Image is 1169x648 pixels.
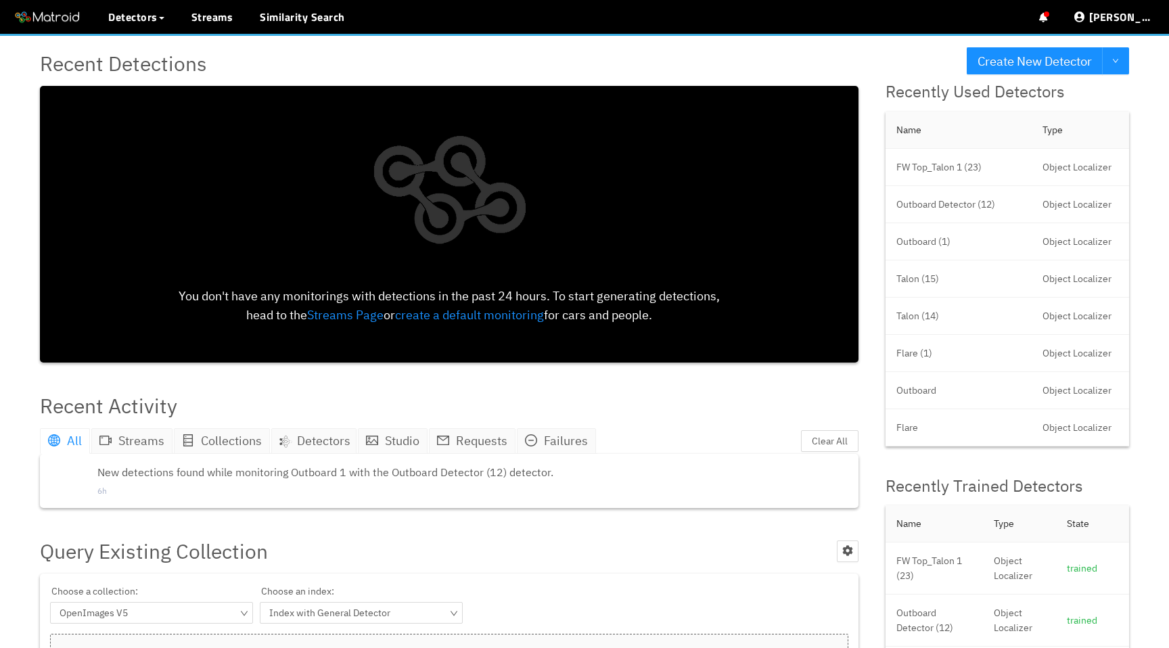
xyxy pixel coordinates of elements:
span: Recent Detections [40,47,207,79]
a: Similarity Search [260,9,345,25]
span: Choose an index: [260,584,463,602]
td: Outboard Detector (12) [886,186,1032,223]
td: Object Localizer [1032,149,1129,186]
span: Detectors [297,432,350,450]
span: 6h [97,485,842,498]
span: for cars and people. [544,307,652,323]
td: Outboard [886,372,1032,409]
div: trained [1067,561,1118,576]
td: Object Localizer [1032,409,1129,446]
div: Recently Trained Detectors [886,473,1129,499]
a: Streams Page [307,307,384,323]
td: Object Localizer [1032,186,1129,223]
a: Streams [191,9,233,25]
a: create a default monitoring [395,307,544,323]
th: Name [886,505,983,542]
span: Studio [385,433,419,448]
img: Matroid logo [14,7,81,28]
span: Detectors [108,9,158,25]
span: You don't have any monitorings with detections in the past 24 hours. To start generating detectio... [179,288,720,323]
button: Clear All [801,430,858,452]
span: global [48,434,60,446]
span: mail [437,434,449,446]
span: video-camera [99,434,112,446]
span: down [1112,57,1119,66]
td: Object Localizer [1032,298,1129,335]
td: Talon (15) [886,260,1032,298]
span: database [182,434,194,446]
div: Recently Used Detectors [886,79,1129,105]
span: Create New Detector [978,51,1092,71]
span: Failures [544,433,588,448]
span: New detections found while monitoring Outboard 1 with the Outboard Detector (12) detector. [97,464,842,481]
th: State [1056,505,1129,542]
span: Index with General Detector [268,603,455,623]
span: Collections [201,433,262,448]
span: minus-circle [525,434,537,446]
td: Outboard Detector (12) [886,595,983,647]
span: Query Existing Collection [40,535,268,567]
td: FW Top_Talon 1 (23) [886,542,983,595]
span: All [67,433,82,448]
span: OpenImages V5 [58,603,245,623]
td: Flare [886,409,1032,446]
td: Object Localizer [983,595,1056,647]
span: picture [366,434,378,446]
span: Choose a collection: [50,584,253,602]
td: Object Localizer [1032,372,1129,409]
button: Create New Detector [967,47,1103,74]
button: down [1102,47,1129,74]
div: trained [1067,613,1118,628]
td: Flare (1) [886,335,1032,372]
span: Streams [118,433,164,448]
span: Requests [456,433,507,448]
td: FW Top_Talon 1 (23) [886,149,1032,186]
td: Object Localizer [983,542,1056,595]
span: Clear All [812,434,848,448]
img: logo_only_white.png [359,96,541,287]
div: Recent Activity [40,390,177,421]
td: Object Localizer [1032,260,1129,298]
td: Object Localizer [1032,335,1129,372]
th: Type [1032,112,1129,149]
th: Name [886,112,1032,149]
th: Type [983,505,1056,542]
span: or [384,307,395,323]
td: Outboard (1) [886,223,1032,260]
td: Talon (14) [886,298,1032,335]
td: Object Localizer [1032,223,1129,260]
